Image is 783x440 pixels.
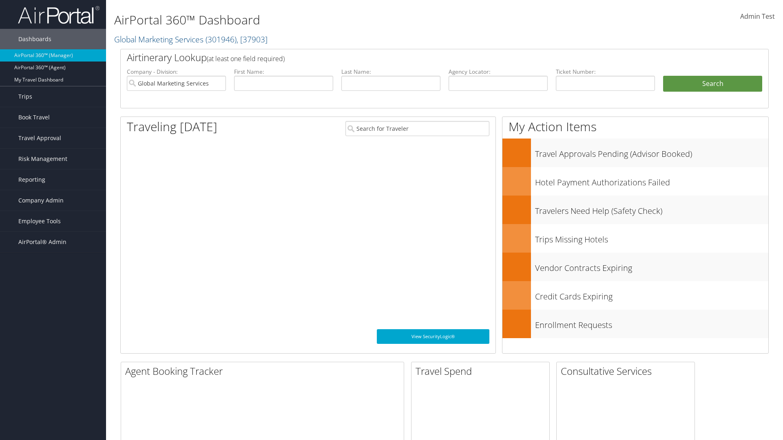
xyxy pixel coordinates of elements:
h3: Credit Cards Expiring [535,287,768,302]
h3: Enrollment Requests [535,315,768,331]
h2: Airtinerary Lookup [127,51,708,64]
span: ( 301946 ) [206,34,237,45]
span: Dashboards [18,29,51,49]
label: Ticket Number: [556,68,655,76]
h2: Agent Booking Tracker [125,364,404,378]
span: Reporting [18,169,45,190]
span: Admin Test [740,12,775,21]
span: (at least one field required) [207,54,285,63]
label: First Name: [234,68,333,76]
h1: Traveling [DATE] [127,118,217,135]
h3: Travelers Need Help (Safety Check) [535,201,768,217]
span: Trips [18,86,32,107]
h1: AirPortal 360™ Dashboard [114,11,555,29]
button: Search [663,76,762,92]
h3: Hotel Payment Authorizations Failed [535,173,768,188]
h3: Trips Missing Hotels [535,230,768,245]
a: View SecurityLogic® [377,329,489,344]
a: Hotel Payment Authorizations Failed [502,167,768,196]
a: Vendor Contracts Expiring [502,253,768,281]
a: Travelers Need Help (Safety Check) [502,196,768,224]
a: Admin Test [740,4,775,29]
label: Last Name: [341,68,440,76]
span: AirPortal® Admin [18,232,66,252]
a: Enrollment Requests [502,310,768,338]
h2: Travel Spend [416,364,549,378]
span: Book Travel [18,107,50,128]
a: Trips Missing Hotels [502,224,768,253]
span: Risk Management [18,149,67,169]
span: , [ 37903 ] [237,34,268,45]
img: airportal-logo.png [18,5,100,24]
label: Company - Division: [127,68,226,76]
span: Employee Tools [18,211,61,231]
a: Travel Approvals Pending (Advisor Booked) [502,139,768,167]
h3: Vendor Contracts Expiring [535,258,768,274]
span: Travel Approval [18,128,61,148]
h1: My Action Items [502,118,768,135]
h3: Travel Approvals Pending (Advisor Booked) [535,144,768,160]
label: Agency Locator: [449,68,548,76]
h2: Consultative Services [561,364,695,378]
a: Credit Cards Expiring [502,281,768,310]
input: Search for Traveler [345,121,489,136]
a: Global Marketing Services [114,34,268,45]
span: Company Admin [18,190,64,211]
